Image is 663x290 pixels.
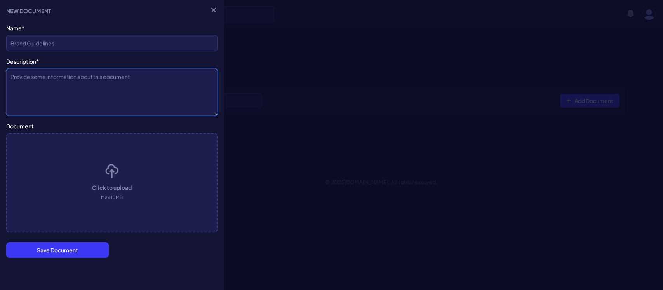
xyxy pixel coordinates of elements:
button: Save Document [6,242,109,258]
span: Click to upload [92,184,132,191]
p: Max 10MB [101,194,123,201]
label: Document [6,122,218,130]
input: Brand Guidelines [6,35,218,51]
label: Name* [6,24,218,32]
label: Description* [6,58,218,65]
